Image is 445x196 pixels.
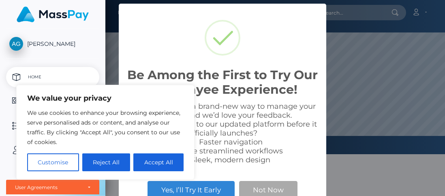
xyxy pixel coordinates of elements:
div: We value your privacy [16,85,195,180]
p: We use cookies to enhance your browsing experience, serve personalised ads or content, and analys... [27,108,184,147]
p: History [9,120,96,132]
li: Sleek, modern design [143,155,318,164]
p: Home [9,71,96,83]
button: Reject All [82,153,131,171]
p: User Profile [9,144,96,156]
div: User Agreements [15,184,81,191]
button: Customise [27,153,79,171]
p: Transfer [9,95,96,108]
button: Accept All [133,153,184,171]
li: More streamlined workflows [143,146,318,155]
button: User Agreements [6,180,99,195]
p: We value your privacy [27,93,184,103]
li: Faster navigation [143,138,318,146]
span: [PERSON_NAME] [6,40,99,47]
div: We're rolling out a brand-new way to manage your payouts, and we’d love your feedback. Want early... [127,102,318,164]
img: MassPay [17,6,89,22]
h2: Be Among the First to Try Our New Payee Experience! [127,68,318,97]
